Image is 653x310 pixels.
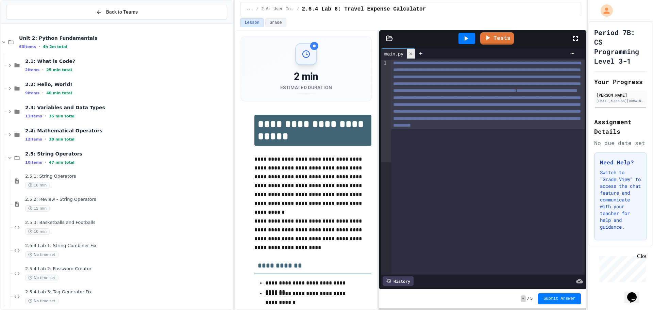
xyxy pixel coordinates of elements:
[46,91,72,95] span: 40 min total
[6,5,227,19] button: Back to Teams
[25,275,58,281] span: No time set
[297,6,299,12] span: /
[593,3,615,18] div: My Account
[538,293,581,304] button: Submit Answer
[381,48,415,59] div: main.py
[25,197,231,202] span: 2.5.2: Review - String Operators
[25,160,42,165] span: 10 items
[19,35,231,41] span: Unit 2: Python Fundamentals
[624,283,646,303] iframe: chat widget
[600,158,641,166] h3: Need Help?
[25,151,231,157] span: 2.5: String Operators
[25,266,231,272] span: 2.5.4 Lab 2: Password Creator
[49,160,74,165] span: 47 min total
[25,289,231,295] span: 2.5.4 Lab 3: Tag Generator Fix
[25,228,50,235] span: 10 min
[42,90,44,96] span: •
[25,205,50,212] span: 15 min
[240,18,264,27] button: Lesson
[596,92,645,98] div: [PERSON_NAME]
[302,5,426,13] span: 2.6.4 Lab 6: Travel Expense Calculator
[280,84,332,91] div: Estimated Duration
[25,81,231,87] span: 2.2: Hello, World!
[261,6,294,12] span: 2.6: User Input
[19,45,36,49] span: 63 items
[3,3,47,43] div: Chat with us now!Close
[106,9,138,16] span: Back to Teams
[25,251,58,258] span: No time set
[49,137,74,142] span: 30 min total
[25,91,39,95] span: 9 items
[381,50,407,57] div: main.py
[383,276,414,286] div: History
[543,296,575,301] span: Submit Answer
[25,104,231,111] span: 2.3: Variables and Data Types
[46,68,72,72] span: 25 min total
[25,58,231,64] span: 2.1: What is Code?
[25,114,42,118] span: 11 items
[594,77,647,86] h2: Your Progress
[480,32,514,45] a: Tests
[25,298,58,304] span: No time set
[49,114,74,118] span: 35 min total
[265,18,286,27] button: Grade
[280,70,332,83] div: 2 min
[246,6,253,12] span: ...
[25,174,231,179] span: 2.5.1: String Operators
[25,243,231,249] span: 2.5.4 Lab 1: String Combiner Fix
[381,60,388,162] div: 1
[596,98,645,103] div: [EMAIL_ADDRESS][DOMAIN_NAME]
[42,67,44,72] span: •
[594,139,647,147] div: No due date set
[597,253,646,282] iframe: chat widget
[256,6,258,12] span: /
[25,182,50,189] span: 10 min
[600,169,641,230] p: Switch to "Grade View" to access the chat feature and communicate with your teacher for help and ...
[594,117,647,136] h2: Assignment Details
[45,160,46,165] span: •
[43,45,67,49] span: 4h 2m total
[45,136,46,142] span: •
[25,68,39,72] span: 2 items
[25,220,231,226] span: 2.5.3: Basketballs and Footballs
[530,296,533,301] span: 5
[527,296,530,301] span: /
[25,128,231,134] span: 2.4: Mathematical Operators
[39,44,40,49] span: •
[594,28,647,66] h1: Period 7B: CS Programming Level 3-1
[45,113,46,119] span: •
[521,295,526,302] span: -
[25,137,42,142] span: 12 items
